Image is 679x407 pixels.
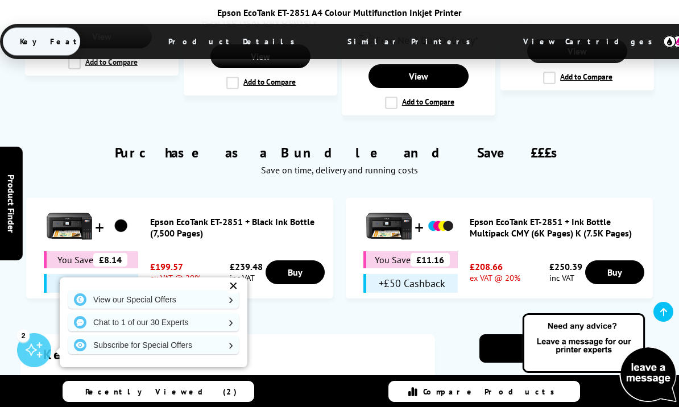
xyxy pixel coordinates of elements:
[44,251,138,268] div: You Save
[150,216,328,239] a: Epson EcoTank ET-2851 + Black Ink Bottle (7,500 Pages)
[366,204,412,249] img: Epson EcoTank ET-2851 + Ink Bottle Multipack CMY (6K Pages) K (7.5K Pages)
[93,253,127,267] span: £8.14
[470,272,520,283] span: ex VAT @ 20%
[47,204,92,249] img: Epson EcoTank ET-2851 + Black Ink Bottle (7,500 Pages)
[470,216,647,239] a: Epson EcoTank ET-2851 + Ink Bottle Multipack CMY (6K Pages) K (7.5K Pages)
[330,28,494,55] span: Similar Printers
[423,387,561,397] span: Compare Products
[585,260,644,284] a: Buy
[363,251,458,268] div: You Save
[6,175,17,233] span: Product Finder
[549,261,582,272] span: £250.39
[427,212,455,240] img: Epson EcoTank ET-2851 + Ink Bottle Multipack CMY (6K Pages) K (7.5K Pages)
[549,272,582,283] span: inc VAT
[35,164,644,176] div: Save on time, delivery and running costs
[226,77,296,89] label: Add to Compare
[68,336,239,354] a: Subscribe for Special Offers
[107,212,135,240] img: Epson EcoTank ET-2851 + Black Ink Bottle (7,500 Pages)
[385,97,454,109] label: Add to Compare
[266,260,325,284] a: Buy
[151,28,318,55] span: Product Details
[479,334,627,363] a: View Brochure
[411,253,450,267] span: £11.16
[20,127,659,181] div: Purchase as a Bundle and Save £££s
[63,381,254,402] a: Recently Viewed (2)
[85,387,237,397] span: Recently Viewed (2)
[150,261,201,272] span: £199.57
[225,278,241,294] div: ✕
[230,261,263,272] span: £239.48
[520,312,679,405] img: Open Live Chat window
[388,381,579,402] a: Compare Products
[470,261,520,272] span: £208.66
[68,313,239,331] a: Chat to 1 of our 30 Experts
[17,329,30,342] div: 2
[44,274,138,293] div: +£50 Cashback
[3,28,139,55] span: Key Features
[543,72,612,84] label: Add to Compare
[369,64,469,88] a: View
[68,290,239,309] a: View our Special Offers
[363,274,458,293] div: +£50 Cashback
